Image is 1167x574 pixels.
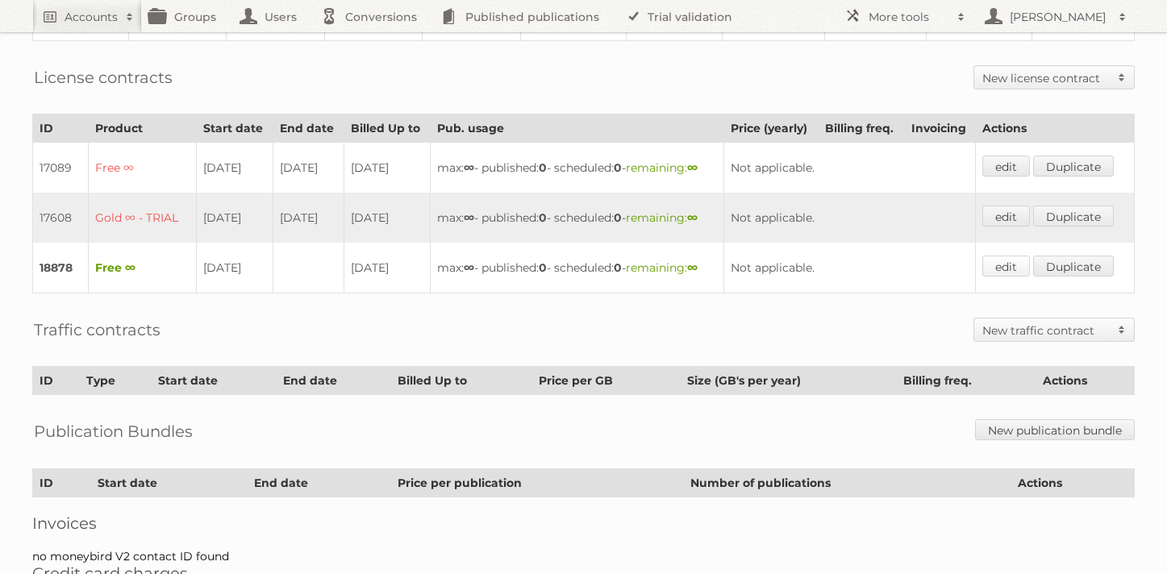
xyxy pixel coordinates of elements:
[88,143,196,193] td: Free ∞
[681,367,897,395] th: Size (GB's per year)
[539,260,547,275] strong: 0
[614,260,622,275] strong: 0
[344,143,431,193] td: [DATE]
[391,367,532,395] th: Billed Up to
[464,210,474,225] strong: ∞
[88,114,196,143] th: Product
[897,367,1036,395] th: Billing freq.
[34,419,193,443] h2: Publication Bundles
[982,156,1030,177] a: edit
[431,193,724,243] td: max: - published: - scheduled: -
[974,318,1134,341] a: New traffic contract
[869,9,949,25] h2: More tools
[723,193,975,243] td: Not applicable.
[88,243,196,293] td: Free ∞
[626,210,698,225] span: remaining:
[33,193,89,243] td: 17608
[1006,9,1111,25] h2: [PERSON_NAME]
[273,143,344,193] td: [DATE]
[196,143,273,193] td: [DATE]
[1033,156,1114,177] a: Duplicate
[1110,66,1134,89] span: Toggle
[687,160,698,175] strong: ∞
[344,193,431,243] td: [DATE]
[723,243,975,293] td: Not applicable.
[982,322,1110,339] h2: New traffic contract
[79,367,152,395] th: Type
[344,243,431,293] td: [DATE]
[88,193,196,243] td: Gold ∞ - TRIAL
[626,260,698,275] span: remaining:
[33,469,91,497] th: ID
[975,419,1135,440] a: New publication bundle
[723,114,818,143] th: Price (yearly)
[687,260,698,275] strong: ∞
[723,143,975,193] td: Not applicable.
[390,469,683,497] th: Price per publication
[1110,318,1134,341] span: Toggle
[431,243,724,293] td: max: - published: - scheduled: -
[34,65,173,89] h2: License contracts
[32,514,1135,533] h2: Invoices
[976,114,1135,143] th: Actions
[684,469,1011,497] th: Number of publications
[982,70,1110,86] h2: New license contract
[196,193,273,243] td: [DATE]
[614,160,622,175] strong: 0
[687,210,698,225] strong: ∞
[904,114,976,143] th: Invoicing
[247,469,390,497] th: End date
[1011,469,1134,497] th: Actions
[982,256,1030,277] a: edit
[626,160,698,175] span: remaining:
[33,143,89,193] td: 17089
[273,114,344,143] th: End date
[614,210,622,225] strong: 0
[1033,206,1114,227] a: Duplicate
[531,367,681,395] th: Price per GB
[196,243,273,293] td: [DATE]
[65,9,118,25] h2: Accounts
[464,260,474,275] strong: ∞
[539,210,547,225] strong: 0
[344,114,431,143] th: Billed Up to
[539,160,547,175] strong: 0
[273,193,344,243] td: [DATE]
[33,367,80,395] th: ID
[91,469,247,497] th: Start date
[819,114,905,143] th: Billing freq.
[152,367,276,395] th: Start date
[1036,367,1134,395] th: Actions
[974,66,1134,89] a: New license contract
[431,143,724,193] td: max: - published: - scheduled: -
[33,114,89,143] th: ID
[33,243,89,293] td: 18878
[276,367,390,395] th: End date
[34,318,160,342] h2: Traffic contracts
[982,206,1030,227] a: edit
[196,114,273,143] th: Start date
[1033,256,1114,277] a: Duplicate
[431,114,724,143] th: Pub. usage
[464,160,474,175] strong: ∞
